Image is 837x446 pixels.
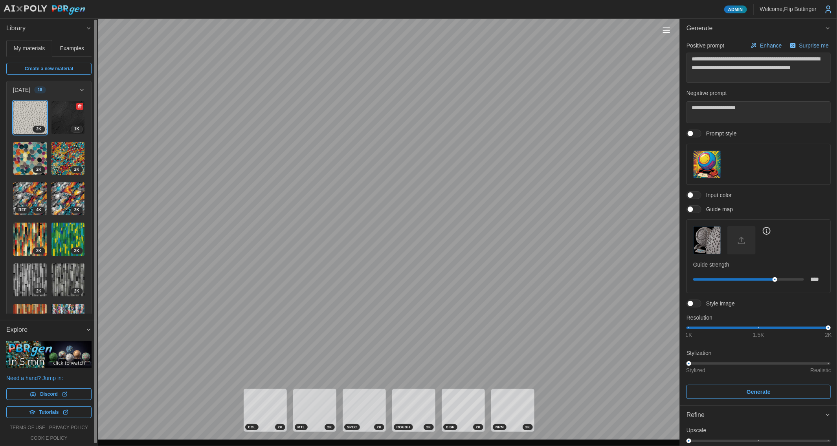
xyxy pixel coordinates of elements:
a: kzoPkBQVTyI1T9GmOOFB4KREF [13,182,47,216]
span: MTL [297,424,305,430]
img: PBRgen explained in 5 minutes [6,341,92,368]
a: cookie policy [30,435,67,442]
span: 2 K [426,424,431,430]
a: Discord [6,388,92,400]
button: Toggle viewport controls [661,25,672,36]
span: Generate [747,385,771,398]
img: sinXS6qjwN0Nusr7NvGg [13,101,47,134]
span: 2 K [476,424,481,430]
img: kzoPkBQVTyI1T9GmOOFB [13,182,47,216]
a: iecyeKwEPGIrhUznKCy52K [13,222,47,256]
span: Examples [60,46,84,51]
img: Prompt style [694,151,721,178]
p: Positive prompt [686,42,724,49]
a: 4RdmDucovqkPRYlny9ll2K [51,263,85,297]
p: Need a hand? Jump in: [6,374,92,382]
p: My materials [14,44,45,52]
a: sinXS6qjwN0Nusr7NvGg2K [13,101,47,135]
span: REF [18,207,27,213]
a: si5iKmvslrvcXuwPrPaw2K [13,303,47,338]
button: Refine [680,406,837,425]
span: 2 K [74,248,79,254]
a: uDvZoHT9roF9WRhvmcxC2K [51,141,85,175]
p: [DATE] [13,86,30,94]
img: iecyeKwEPGIrhUznKCy5 [13,223,47,256]
img: Q2bigxQxsmf5Tbm5PTRs [13,142,47,175]
span: Prompt style [701,130,737,137]
a: BbRnjX8xtXViQdYBavDs2K [51,182,85,216]
span: 2 K [74,288,79,294]
span: 2 K [36,166,41,173]
span: Generate [686,19,825,38]
button: [DATE]18 [7,81,91,99]
span: 2 K [36,248,41,254]
p: Surprise me [799,42,830,49]
a: Q2bigxQxsmf5Tbm5PTRs2K [13,141,47,175]
img: IjjllujlDCIYvmiCoIUX [51,223,85,256]
a: privacy policy [49,424,88,431]
img: uDvZoHT9roF9WRhvmcxC [51,142,85,175]
a: terms of use [10,424,45,431]
span: DISP [446,424,455,430]
img: Guide map [694,227,721,254]
span: 2 K [74,207,79,213]
button: Prompt style [693,150,721,178]
span: 2 K [36,288,41,294]
a: 20lTlZ7hyHt2HOaoPrxY2K [51,303,85,338]
span: Admin [728,6,743,13]
img: 4RdmDucovqkPRYlny9ll [51,263,85,297]
span: 2 K [327,424,332,430]
span: NRM [496,424,504,430]
p: Welcome, Flip Buttinger [760,5,817,13]
span: ROUGH [396,424,410,430]
span: Create a new material [25,63,73,74]
span: 18 [38,87,42,93]
span: Explore [6,320,86,340]
a: Tutorials [6,406,92,418]
span: Style image [701,300,735,307]
span: Tutorials [39,407,59,418]
p: Stylization [686,349,831,357]
img: BqxKx5RZLIPVc9643XS2 [51,101,85,134]
a: Create a new material [6,63,92,75]
p: Negative prompt [686,89,831,97]
span: 2 K [36,126,41,132]
span: Input color [701,191,732,199]
button: Guide map [693,226,721,254]
button: Generate [686,385,831,399]
button: Surprise me [788,40,831,51]
span: 2 K [74,166,79,173]
img: BbRnjX8xtXViQdYBavDs [51,182,85,216]
button: Generate [680,19,837,38]
img: xymL37ZgdEFcAlF25tSR [13,263,47,297]
p: Enhance [760,42,783,49]
span: SPEC [347,424,357,430]
img: 20lTlZ7hyHt2HOaoPrxY [51,304,85,337]
div: Refine [686,410,825,420]
span: 2 K [377,424,382,430]
p: Upscale [686,426,831,434]
span: 2 K [278,424,283,430]
span: COL [248,424,256,430]
img: si5iKmvslrvcXuwPrPaw [13,304,47,337]
a: xymL37ZgdEFcAlF25tSR2K [13,263,47,297]
span: Discord [40,389,58,400]
a: BqxKx5RZLIPVc9643XS21K [51,101,85,135]
span: 1 K [74,126,79,132]
p: Resolution [686,314,831,322]
div: Generate [680,38,837,405]
span: Library [6,19,86,38]
button: Enhance [749,40,784,51]
a: IjjllujlDCIYvmiCoIUX2K [51,222,85,256]
img: AIxPoly PBRgen [3,5,86,15]
span: 4 K [36,207,41,213]
span: Guide map [701,205,733,213]
p: Guide strength [693,261,824,269]
span: 2 K [525,424,530,430]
